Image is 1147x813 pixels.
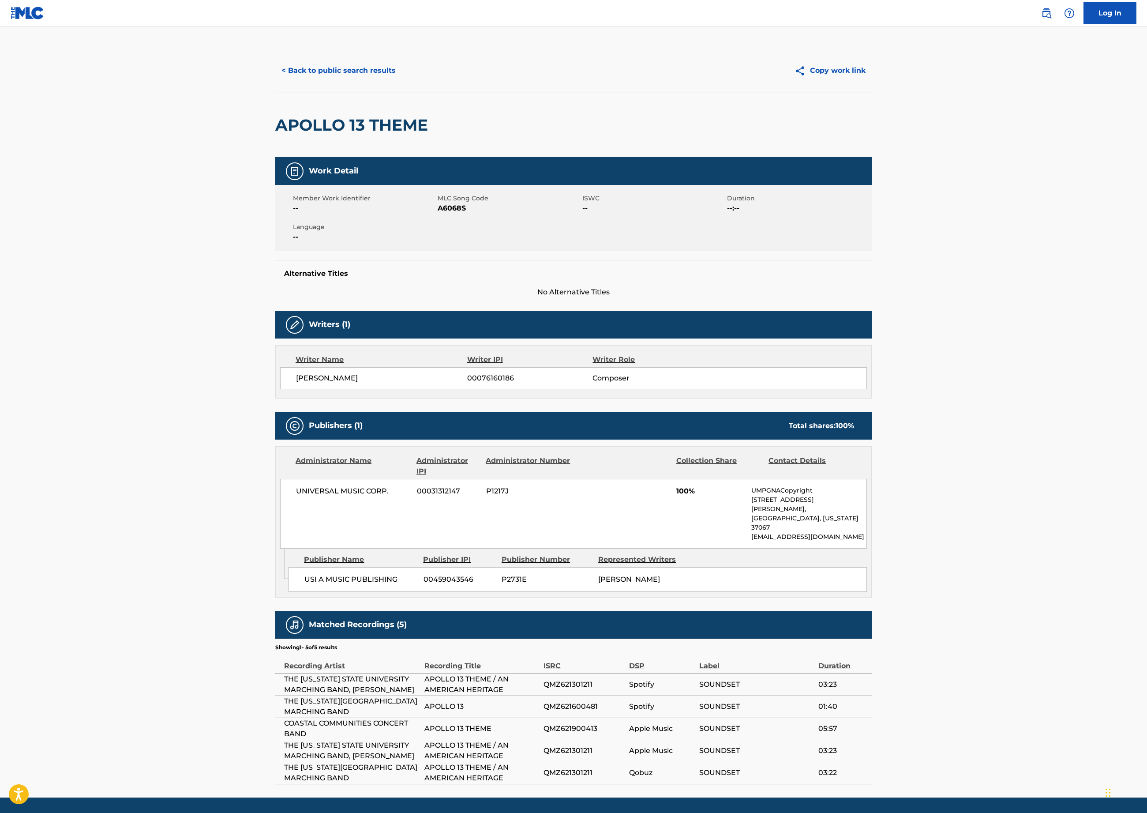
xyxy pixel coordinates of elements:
[424,651,539,671] div: Recording Title
[699,723,814,734] span: SOUNDSET
[629,651,695,671] div: DSP
[467,373,592,384] span: 00076160186
[486,455,571,477] div: Administrator Number
[289,166,300,177] img: Work Detail
[284,269,863,278] h5: Alternative Titles
[598,575,660,583] span: [PERSON_NAME]
[699,651,814,671] div: Label
[789,421,854,431] div: Total shares:
[818,701,867,712] span: 01:40
[699,768,814,778] span: SOUNDSET
[284,740,420,761] span: THE [US_STATE] STATE UNIVERSITY MARCHING BAND, [PERSON_NAME]
[1064,8,1075,19] img: help
[582,194,725,203] span: ISWC
[486,486,572,497] span: P1217J
[275,644,337,651] p: Showing 1 - 5 of 5 results
[424,740,539,761] span: APOLLO 13 THEME / AN AMERICAN HERITAGE
[11,7,45,19] img: MLC Logo
[284,651,420,671] div: Recording Artist
[502,574,592,585] span: P2731E
[1083,2,1136,24] a: Log In
[275,287,872,297] span: No Alternative Titles
[423,554,495,565] div: Publisher IPI
[836,422,854,430] span: 100 %
[818,723,867,734] span: 05:57
[1061,4,1078,22] div: Help
[293,232,435,242] span: --
[1103,771,1147,813] iframe: Chat Widget
[795,65,810,76] img: Copy work link
[544,651,625,671] div: ISRC
[304,574,417,585] span: USI A MUSIC PUBLISHING
[592,373,707,384] span: Composer
[467,354,593,365] div: Writer IPI
[284,718,420,739] span: COASTAL COMMUNITIES CONCERT BAND
[309,320,350,330] h5: Writers (1)
[289,320,300,330] img: Writers
[284,674,420,695] span: THE [US_STATE] STATE UNIVERSITY MARCHING BAND, [PERSON_NAME]
[275,115,432,135] h2: APOLLO 13 THEME
[699,701,814,712] span: SOUNDSET
[309,620,407,630] h5: Matched Recordings (5)
[296,455,410,477] div: Administrator Name
[424,701,539,712] span: APOLLO 13
[293,222,435,232] span: Language
[818,651,867,671] div: Duration
[1106,779,1111,806] div: Drag
[502,554,592,565] div: Publisher Number
[296,373,467,384] span: [PERSON_NAME]
[727,194,870,203] span: Duration
[592,354,707,365] div: Writer Role
[309,421,363,431] h5: Publishers (1)
[676,455,762,477] div: Collection Share
[751,532,866,542] p: [EMAIL_ADDRESS][DOMAIN_NAME]
[818,679,867,690] span: 03:23
[424,723,539,734] span: APOLLO 13 THEME
[275,60,402,82] button: < Back to public search results
[417,486,480,497] span: 00031312147
[1041,8,1052,19] img: search
[284,762,420,783] span: THE [US_STATE][GEOGRAPHIC_DATA] MARCHING BAND
[768,455,854,477] div: Contact Details
[304,554,416,565] div: Publisher Name
[629,679,695,690] span: Spotify
[751,495,866,514] p: [STREET_ADDRESS][PERSON_NAME],
[751,486,866,495] p: UMPGNACopyright
[629,701,695,712] span: Spotify
[544,679,625,690] span: QMZ621301211
[1038,4,1055,22] a: Public Search
[284,696,420,717] span: THE [US_STATE][GEOGRAPHIC_DATA] MARCHING BAND
[751,514,866,532] p: [GEOGRAPHIC_DATA], [US_STATE] 37067
[629,745,695,756] span: Apple Music
[424,762,539,783] span: APOLLO 13 THEME / AN AMERICAN HERITAGE
[582,203,725,214] span: --
[416,455,479,477] div: Administrator IPI
[424,674,539,695] span: APOLLO 13 THEME / AN AMERICAN HERITAGE
[818,745,867,756] span: 03:23
[699,679,814,690] span: SOUNDSET
[289,620,300,630] img: Matched Recordings
[438,194,580,203] span: MLC Song Code
[289,421,300,431] img: Publishers
[438,203,580,214] span: A6068S
[629,723,695,734] span: Apple Music
[293,194,435,203] span: Member Work Identifier
[293,203,435,214] span: --
[818,768,867,778] span: 03:22
[629,768,695,778] span: Qobuz
[544,701,625,712] span: QMZ621600481
[296,354,467,365] div: Writer Name
[544,768,625,778] span: QMZ621301211
[727,203,870,214] span: --:--
[544,745,625,756] span: QMZ621301211
[788,60,872,82] button: Copy work link
[309,166,358,176] h5: Work Detail
[699,745,814,756] span: SOUNDSET
[424,574,495,585] span: 00459043546
[676,486,745,497] span: 100%
[544,723,625,734] span: QMZ621900413
[296,486,410,497] span: UNIVERSAL MUSIC CORP.
[598,554,688,565] div: Represented Writers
